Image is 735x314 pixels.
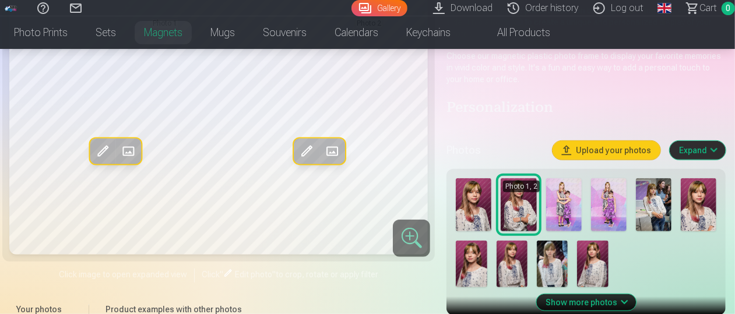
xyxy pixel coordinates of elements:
[249,16,321,49] a: Souvenirs
[202,270,220,279] span: Click
[446,99,726,118] h4: Personalization
[503,181,540,192] div: Photo 1, 2
[272,270,276,279] span: "
[446,142,543,158] h5: Photos
[130,16,196,49] a: Magnets
[392,16,465,49] a: Keychains
[235,270,272,279] span: Edit photo
[465,16,564,49] a: All products
[722,2,735,15] span: 0
[276,270,378,279] span: to crop, rotate or apply filter
[220,270,223,279] span: "
[321,16,392,49] a: Calendars
[699,1,717,15] span: Сart
[196,16,249,49] a: Mugs
[5,5,17,12] img: /fa1
[446,50,726,85] p: Choose our magnetic plastic photo frame to display your favorite memories in vivid color and styl...
[670,141,726,160] button: Expand
[82,16,130,49] a: Sets
[553,141,660,160] button: Upload your photos
[536,294,636,311] button: Show more photos
[59,269,187,280] span: Click image to open expanded view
